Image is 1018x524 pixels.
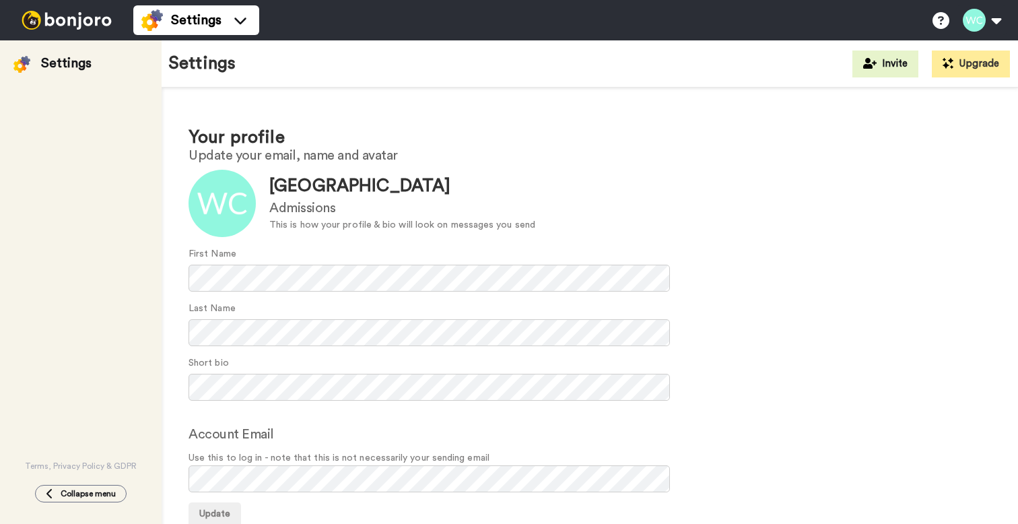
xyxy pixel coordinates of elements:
h1: Settings [168,54,236,73]
button: Invite [852,51,918,77]
div: [GEOGRAPHIC_DATA] [269,174,535,199]
h2: Update your email, name and avatar [189,148,991,163]
button: Upgrade [932,51,1010,77]
img: settings-colored.svg [13,56,30,73]
label: Account Email [189,424,274,445]
span: Update [199,509,230,519]
div: Admissions [269,199,535,218]
span: Settings [171,11,222,30]
label: Last Name [189,302,236,316]
label: Short bio [189,356,229,370]
img: bj-logo-header-white.svg [16,11,117,30]
div: Settings [41,54,92,73]
label: First Name [189,247,236,261]
h1: Your profile [189,128,991,148]
div: This is how your profile & bio will look on messages you send [269,218,535,232]
button: Collapse menu [35,485,127,502]
img: settings-colored.svg [141,9,163,31]
span: Use this to log in - note that this is not necessarily your sending email [189,451,991,465]
span: Collapse menu [61,488,116,499]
